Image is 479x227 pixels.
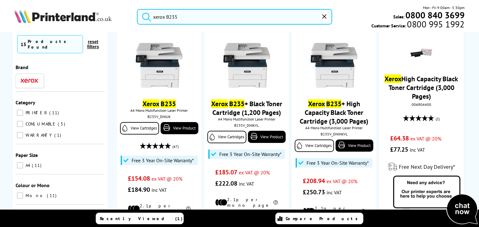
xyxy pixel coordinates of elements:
[207,131,246,143] a: View Cartridges
[16,99,35,106] span: Category
[17,162,23,168] input: A4 11
[371,21,464,29] span: Customer Service:
[385,74,401,83] mark: Xerox
[58,121,67,127] span: 3
[229,99,244,108] mark: B235
[307,160,369,166] span: Free 3 Year On-Site Warranty*
[327,189,342,196] span: inc VAT
[49,110,60,116] span: 11
[21,41,26,47] span: 15
[24,121,57,127] span: CONSUMABLE
[161,122,198,134] a: View Product
[14,9,112,23] img: Printerland Logo
[161,99,176,108] mark: B235
[28,39,80,50] div: Products Found
[211,99,228,108] mark: Xerox
[207,117,286,121] span: A4 Mono Multifunction Laser Printer
[128,203,191,214] li: 2.1p per mono page
[215,179,237,187] span: £222.08
[303,206,365,217] li: 2.1p per mono page
[296,132,371,136] div: B235V_DNIHKVL
[295,125,373,130] span: A4 Mono Multifunction Laser Printer
[172,141,179,153] span: (47)
[17,192,23,199] input: Mono 11
[54,132,63,138] span: 1
[152,187,167,193] span: inc VAT
[16,64,28,70] span: Brand
[128,186,150,194] span: £184.90
[17,110,23,116] input: PRINTER 11
[295,140,334,152] a: View Cartridges
[143,99,159,108] mark: Xerox
[143,99,176,108] a: Xerox B235
[300,99,368,125] a: Xerox B235+ High Capacity Black Toner Cartridge (3,000 Pages)
[120,108,198,113] span: A4 Mono Multifunction Laser Printer
[96,213,184,224] a: Recently Viewed (1)
[405,9,465,21] b: 0800 840 3699
[303,188,325,196] span: £250.73
[128,174,150,182] span: £154.08
[83,39,103,50] button: reset filters
[239,181,254,187] span: inc VAT
[215,168,237,176] span: £185.07
[392,175,479,226] img: Open Live Chat window
[24,110,49,116] span: PRINTER
[152,176,182,182] span: ex VAT @ 20%
[21,78,39,83] img: Xerox
[47,193,58,198] span: 11
[14,9,129,24] a: Printerland Logo
[275,213,363,224] a: Compare Products
[24,163,31,168] span: A4
[100,216,183,221] span: Recently Viewed (1)
[382,158,461,176] div: modal_delivery
[336,140,373,152] a: View Product
[120,122,159,135] a: View Cartridges
[136,42,182,89] img: Xerox-B235-Front-Main-Small.jpg
[215,197,278,208] li: 2.1p per mono page
[209,123,284,128] div: B235V_DNIKVL
[132,157,194,163] span: Free 3 Year On-Site Warranty*
[406,21,464,27] span: 0800 995 1992
[248,131,286,143] a: View Product
[390,134,409,142] span: £64.38
[385,74,458,101] a: XeroxHigh Capacity Black Toner Cartridge (3,000 Pages)
[219,151,282,157] span: Free 3 Year On-Site Warranty*
[436,113,440,125] span: (2)
[24,132,54,138] span: WARRANTY
[16,182,50,188] span: Colour or Mono
[239,169,270,176] span: ex VAT @ 20%
[17,132,23,138] input: WARRANTY 1
[16,152,38,158] span: Paper Size
[223,42,270,89] img: Xerox-B235-Front-Main-Small.jpg
[286,216,361,221] span: Compare Products
[303,177,325,185] span: £208.94
[326,99,341,108] mark: B235
[390,145,408,154] span: £77.25
[311,42,357,89] img: Xerox-B235-Front-Main-Small.jpg
[410,135,441,142] span: ex VAT @ 20%
[327,178,357,184] span: ex VAT @ 20%
[137,9,332,25] input: Search produc
[122,114,197,119] div: B235V_DNIUK
[384,102,459,107] div: 006R04400
[393,14,404,20] span: Sales:
[32,163,43,168] span: 11
[17,121,23,127] input: CONSUMABLE 3
[410,147,425,153] span: inc VAT
[308,99,325,108] mark: Xerox
[404,12,465,18] a: 0800 840 3699
[399,163,455,170] span: Free Next Day Delivery*
[410,42,432,64] img: Xerox-HC-BlackToner-006R04400-Small.gif
[423,5,465,11] span: Mon - Fri 9:00am - 5:30pm
[211,99,282,117] a: Xerox B235+ Black Toner Cartridge (1,200 Pages)
[24,193,46,198] span: Mono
